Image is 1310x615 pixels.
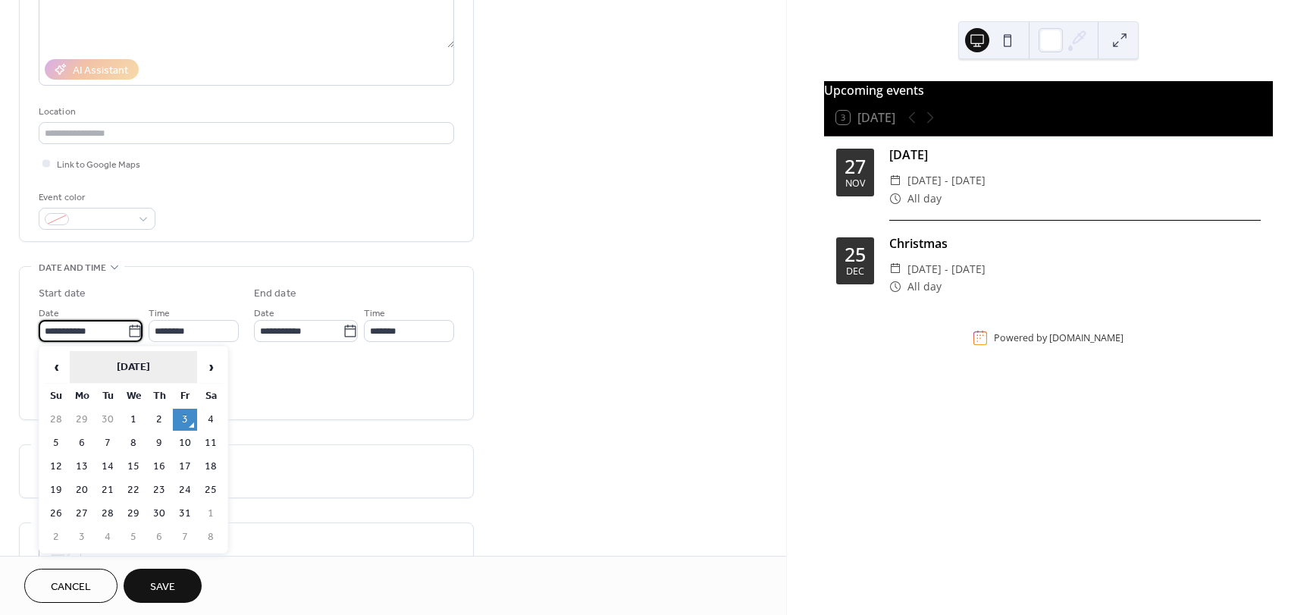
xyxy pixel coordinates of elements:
td: 14 [96,456,120,478]
div: ​ [889,260,901,278]
td: 22 [121,479,146,501]
td: 4 [96,526,120,548]
div: Event color [39,190,152,206]
th: Tu [96,385,120,407]
td: 7 [173,526,197,548]
span: Date [39,306,59,322]
td: 10 [173,432,197,454]
td: 29 [121,503,146,525]
td: 16 [147,456,171,478]
th: Sa [199,385,223,407]
div: Upcoming events [824,81,1273,99]
td: 27 [70,503,94,525]
td: 2 [44,526,68,548]
td: 1 [121,409,146,431]
td: 4 [199,409,223,431]
td: 25 [199,479,223,501]
td: 20 [70,479,94,501]
td: 8 [121,432,146,454]
td: 6 [147,526,171,548]
td: 13 [70,456,94,478]
td: 8 [199,526,223,548]
td: 29 [70,409,94,431]
a: [DOMAIN_NAME] [1049,331,1124,344]
div: ​ [889,278,901,296]
td: 7 [96,432,120,454]
div: [DATE] [889,146,1261,164]
td: 3 [173,409,197,431]
td: 1 [199,503,223,525]
div: Location [39,104,451,120]
td: 30 [147,503,171,525]
td: 6 [70,432,94,454]
div: Nov [845,179,865,189]
th: [DATE] [70,351,197,384]
td: 15 [121,456,146,478]
div: ​ [889,190,901,208]
td: 17 [173,456,197,478]
td: 30 [96,409,120,431]
td: 5 [121,526,146,548]
button: Save [124,569,202,603]
span: Date and time [39,260,106,276]
td: 11 [199,432,223,454]
td: 12 [44,456,68,478]
td: 31 [173,503,197,525]
td: 26 [44,503,68,525]
span: Date [254,306,274,322]
th: We [121,385,146,407]
td: 18 [199,456,223,478]
th: Th [147,385,171,407]
div: ​ [889,171,901,190]
span: Time [364,306,385,322]
td: 24 [173,479,197,501]
span: [DATE] - [DATE] [907,260,986,278]
td: 19 [44,479,68,501]
th: Mo [70,385,94,407]
div: Christmas [889,234,1261,253]
span: All day [907,278,942,296]
td: 28 [44,409,68,431]
button: Cancel [24,569,118,603]
span: Save [150,579,175,595]
span: Time [149,306,170,322]
div: Start date [39,286,86,302]
td: 5 [44,432,68,454]
div: 25 [845,245,866,264]
td: 23 [147,479,171,501]
span: Link to Google Maps [57,157,140,173]
span: Cancel [51,579,91,595]
th: Su [44,385,68,407]
td: 3 [70,526,94,548]
td: 9 [147,432,171,454]
td: 2 [147,409,171,431]
span: All day [907,190,942,208]
div: End date [254,286,296,302]
div: Powered by [994,331,1124,344]
th: Fr [173,385,197,407]
div: Dec [846,267,864,277]
td: 28 [96,503,120,525]
td: 21 [96,479,120,501]
div: 27 [845,157,866,176]
span: ‹ [45,352,67,382]
span: › [199,352,222,382]
span: [DATE] - [DATE] [907,171,986,190]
